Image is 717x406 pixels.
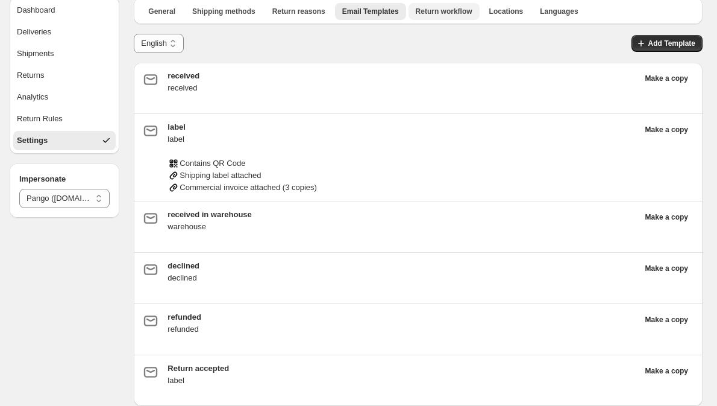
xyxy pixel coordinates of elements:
button: Analytics [13,87,116,107]
div: Deliveries [17,26,51,38]
div: declined [168,272,637,284]
button: Clone the template [638,70,695,87]
div: Settings [17,135,48,147]
div: warehouse [168,221,637,233]
button: Shipments [13,44,116,63]
span: Make a copy [645,212,688,222]
button: Settings [13,131,116,150]
h3: Return accepted [168,363,637,375]
div: Returns [17,69,45,81]
span: Shipping methods [192,7,255,16]
button: Add Template [631,35,703,52]
div: Contains QR Code [168,157,637,170]
h3: received in warehouse [168,209,637,221]
span: Make a copy [645,264,688,273]
div: Return Rules [17,113,63,125]
div: Shipments [17,48,54,60]
h3: refunded [168,311,637,323]
button: Returns [13,66,116,85]
button: Clone the template [638,260,695,277]
span: Return reasons [272,7,325,16]
button: Dashboard [13,1,116,20]
div: Shipping label attached [168,170,637,182]
span: General [148,7,175,16]
span: Add Template [648,39,695,48]
h3: declined [168,260,637,272]
h4: Impersonate [19,173,110,185]
button: Clone the template [638,209,695,226]
span: Email Templates [342,7,399,16]
button: Clone the template [638,363,695,379]
div: label [168,375,637,387]
div: Commercial invoice attached (3 copies) [168,182,637,194]
div: Dashboard [17,4,55,16]
span: Locations [489,7,524,16]
span: Make a copy [645,125,688,135]
h3: received [168,70,637,82]
span: Return workflow [416,7,472,16]
button: Deliveries [13,22,116,42]
span: Languages [540,7,578,16]
button: Clone the template [638,121,695,138]
div: Analytics [17,91,48,103]
button: Return Rules [13,109,116,128]
button: Clone the template [638,311,695,328]
span: Make a copy [645,74,688,83]
div: refunded [168,323,637,335]
h3: label [168,121,637,133]
span: Make a copy [645,366,688,376]
div: label [168,133,637,145]
div: received [168,82,637,94]
span: Make a copy [645,315,688,325]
